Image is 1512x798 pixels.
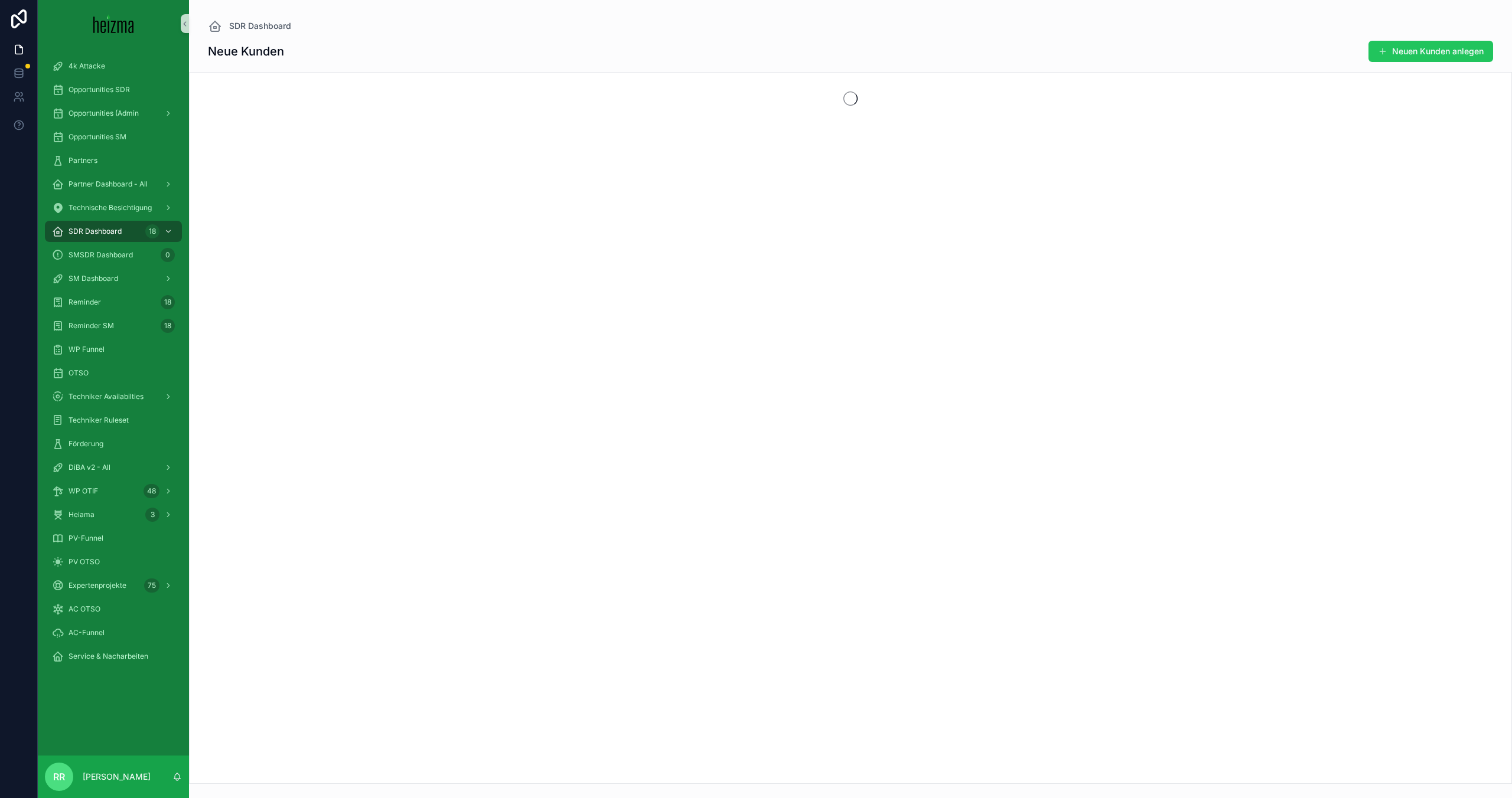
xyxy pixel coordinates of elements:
[45,410,182,431] a: Techniker Ruleset
[38,47,189,682] div: scrollable content
[45,457,182,478] a: DiBA v2 - All
[69,416,129,425] span: Techniker Ruleset
[69,321,114,331] span: Reminder SM
[144,484,159,498] div: 48
[45,79,182,100] a: Opportunities SDR
[45,622,182,643] a: AC-Funnel
[93,14,134,33] img: App logo
[69,463,110,472] span: DiBA v2 - All
[69,179,148,189] span: Partner Dashboard - All
[45,575,182,596] a: Expertenprojekte75
[69,368,89,378] span: OTSO
[45,150,182,171] a: Partners
[69,652,148,661] span: Service & Nacharbeiten
[45,221,182,242] a: SDR Dashboard18
[45,551,182,573] a: PV OTSO
[69,227,122,236] span: SDR Dashboard
[45,362,182,384] a: OTSO
[69,132,126,142] span: Opportunities SM
[144,578,159,593] div: 75
[161,319,175,333] div: 18
[45,268,182,289] a: SM Dashboard
[69,203,152,212] span: Technische Besichtigung
[1368,41,1493,62] button: Neuen Kunden anlegen
[45,646,182,667] a: Service & Nacharbeiten
[45,339,182,360] a: WP Funnel
[69,274,118,283] span: SM Dashboard
[69,85,130,94] span: Opportunities SDR
[69,392,144,401] span: Techniker Availabilties
[45,244,182,266] a: SMSDR Dashboard0
[69,439,103,449] span: Förderung
[229,20,291,32] span: SDR Dashboard
[145,224,159,238] div: 18
[45,126,182,148] a: Opportunities SM
[208,43,284,60] h1: Neue Kunden
[69,345,105,354] span: WP Funnel
[45,197,182,218] a: Technische Besichtigung
[45,480,182,502] a: WP OTIF48
[45,103,182,124] a: Opportunities (Admin
[69,486,98,496] span: WP OTIF
[53,770,65,784] span: RR
[69,534,103,543] span: PV-Funnel
[69,510,94,519] span: Heiama
[45,433,182,454] a: Förderung
[208,19,291,33] a: SDR Dashboard
[69,156,97,165] span: Partners
[161,295,175,309] div: 18
[145,508,159,522] div: 3
[69,250,133,260] span: SMSDR Dashboard
[45,504,182,525] a: Heiama3
[161,248,175,262] div: 0
[69,581,126,590] span: Expertenprojekte
[45,386,182,407] a: Techniker Availabilties
[45,174,182,195] a: Partner Dashboard - All
[83,771,151,783] p: [PERSON_NAME]
[69,109,139,118] span: Opportunities (Admin
[69,297,101,307] span: Reminder
[69,61,105,71] span: 4k Attacke
[45,598,182,620] a: AC OTSO
[45,528,182,549] a: PV-Funnel
[69,604,100,614] span: AC OTSO
[45,315,182,336] a: Reminder SM18
[69,628,105,637] span: AC-Funnel
[69,557,100,567] span: PV OTSO
[45,55,182,77] a: 4k Attacke
[45,292,182,313] a: Reminder18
